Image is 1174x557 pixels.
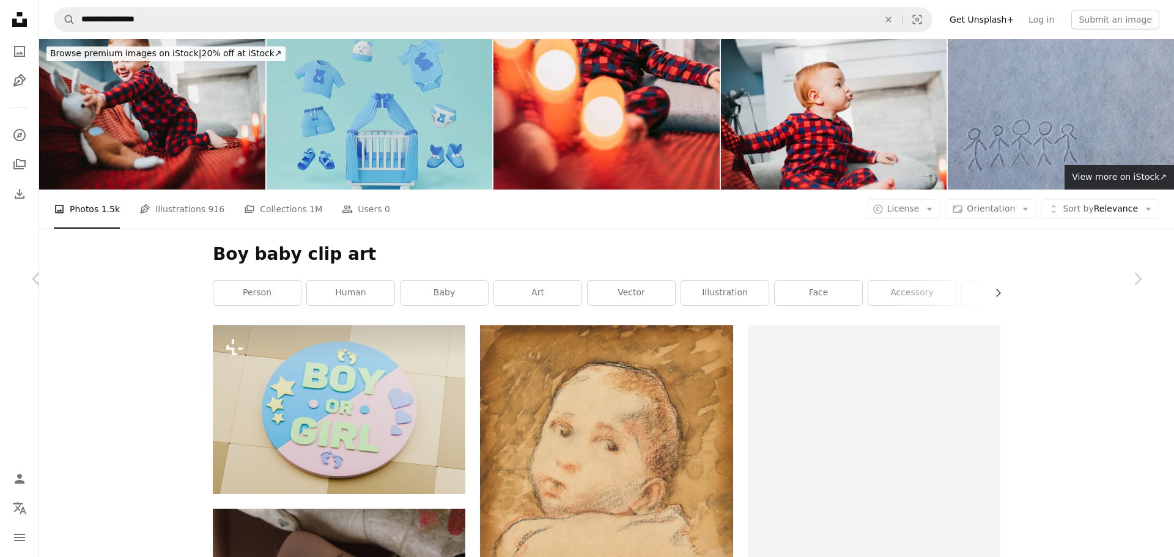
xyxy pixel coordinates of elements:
a: art [494,281,581,305]
button: Language [7,496,32,520]
a: face [775,281,862,305]
img: 3d set of icons of baby accessories for boy, newborn. [267,39,493,190]
a: View more on iStock↗ [1065,165,1174,190]
a: Users 0 [342,190,390,229]
a: baby [401,281,488,305]
a: Next [1101,220,1174,338]
img: Cute baby boy in a pajamas [721,39,947,190]
a: Download History [7,182,32,206]
img: a sign that says boy or girl on the side of a building [213,325,465,493]
a: illustration [681,281,769,305]
form: Find visuals sitewide [54,7,932,32]
a: person [213,281,301,305]
a: artwork [962,281,1049,305]
span: 1M [309,202,322,216]
a: human [307,281,394,305]
span: License [887,204,920,213]
button: Clear [875,8,902,31]
a: Photos [7,39,32,64]
a: View the photo by Art Institute of Chicago [480,443,733,454]
h1: Boy baby clip art [213,243,1000,265]
a: Log in / Sign up [7,467,32,491]
a: Illustrations 916 [139,190,224,229]
span: Browse premium images on iStock | [50,48,201,58]
a: a sign that says boy or girl on the side of a building [213,404,465,415]
span: Sort by [1063,204,1093,213]
span: 0 [385,202,390,216]
img: Boy playing with a doll [39,39,265,190]
button: Menu [7,525,32,550]
a: Collections [7,152,32,177]
button: Submit an image [1071,10,1159,29]
a: Illustrations [7,68,32,93]
a: Browse premium images on iStock|20% off at iStock↗ [39,39,293,68]
button: scroll list to the right [987,281,1000,305]
a: Collections 1M [244,190,322,229]
span: View more on iStock ↗ [1072,172,1167,182]
button: Visual search [903,8,932,31]
span: Orientation [967,204,1015,213]
span: Relevance [1063,203,1138,215]
button: Search Unsplash [54,8,75,31]
a: Get Unsplash+ [942,10,1021,29]
a: accessory [868,281,956,305]
a: vector [588,281,675,305]
span: 20% off at iStock ↗ [50,48,282,58]
button: License [866,199,941,219]
a: Log in [1021,10,1061,29]
button: Orientation [945,199,1036,219]
img: Painted by child five primitive little men holding hands. [948,39,1174,190]
button: Sort byRelevance [1041,199,1159,219]
span: 916 [209,202,225,216]
a: Explore [7,123,32,147]
img: Cute baby boy in a pajamas [493,39,720,190]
